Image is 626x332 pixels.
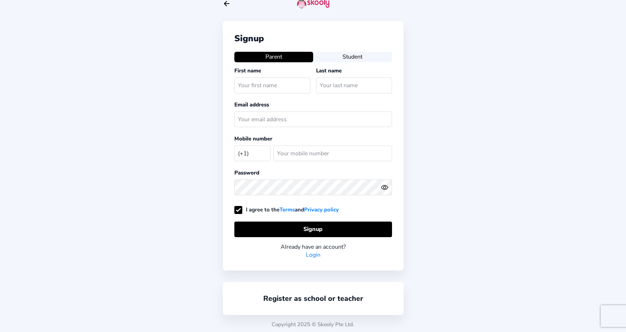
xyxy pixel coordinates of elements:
[234,222,392,237] button: Signup
[313,52,392,62] button: Student
[234,77,310,93] input: Your first name
[263,294,363,303] a: Register as school or teacher
[316,67,342,74] label: Last name
[304,206,339,213] a: Privacy policy
[234,206,339,213] label: I agree to the and
[381,184,388,191] ion-icon: eye outline
[234,112,392,127] input: Your email address
[234,135,272,142] label: Mobile number
[234,169,259,176] label: Password
[234,33,392,44] div: Signup
[316,77,392,93] input: Your last name
[234,243,392,251] div: Already have an account?
[273,146,392,161] input: Your mobile number
[280,206,295,213] a: Terms
[234,67,261,74] label: First name
[381,184,392,191] button: eye outlineeye off outline
[234,101,269,108] label: Email address
[234,52,313,62] button: Parent
[306,251,320,259] a: Login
